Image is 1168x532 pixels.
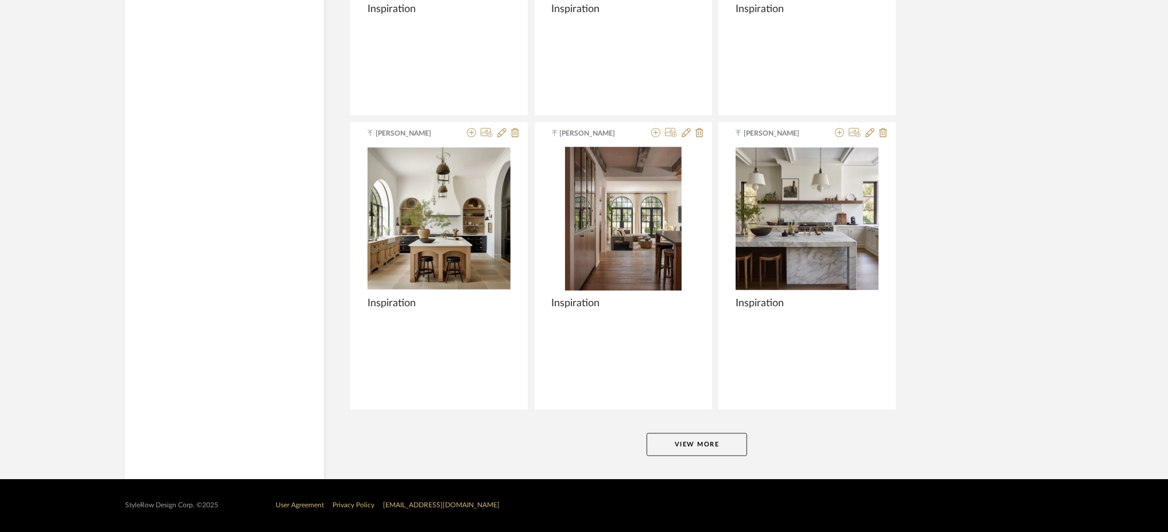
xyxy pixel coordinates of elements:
span: [PERSON_NAME] [560,128,632,138]
span: Inspiration [552,297,600,310]
span: Inspiration [368,3,416,16]
span: Inspiration [736,297,784,310]
span: Inspiration [736,3,784,16]
a: Privacy Policy [332,502,374,508]
a: User Agreement [276,502,324,508]
a: [EMAIL_ADDRESS][DOMAIN_NAME] [383,502,500,508]
span: [PERSON_NAME] [376,128,448,138]
span: Inspiration [368,297,416,310]
button: View More [647,433,747,456]
div: 0 [552,147,695,291]
span: [PERSON_NAME] [744,128,816,138]
img: Inspiration [736,148,879,290]
img: Inspiration [368,148,510,290]
img: Inspiration [565,147,682,291]
span: Inspiration [552,3,600,16]
div: StyleRow Design Corp. ©2025 [125,501,218,510]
